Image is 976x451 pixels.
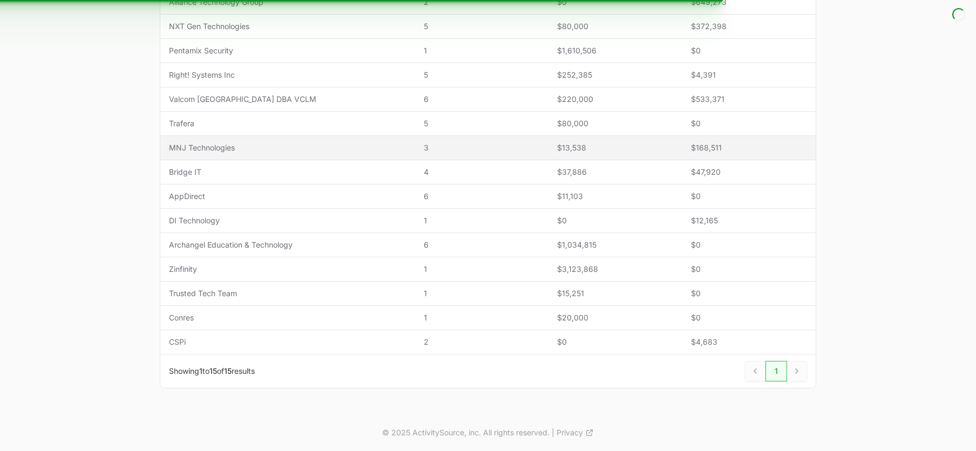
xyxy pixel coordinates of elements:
[169,142,406,153] span: MNJ Technologies
[424,240,540,250] span: 6
[424,337,540,347] span: 2
[169,337,406,347] span: CSPi
[691,215,807,226] span: $12,165
[209,366,217,375] span: 15
[557,191,673,202] span: $11,103
[224,366,232,375] span: 15
[691,337,807,347] span: $4,683
[557,288,673,299] span: $15,251
[691,118,807,129] span: $0
[169,240,406,250] span: Archangel Education & Technology
[691,142,807,153] span: $168,511
[557,70,673,80] span: $252,385
[424,70,540,80] span: 5
[765,361,787,381] a: 1
[169,312,406,323] span: Conres
[424,167,540,177] span: 4
[169,191,406,202] span: AppDirect
[169,70,406,80] span: Right! Systems Inc
[424,312,540,323] span: 1
[691,240,807,250] span: $0
[424,191,540,202] span: 6
[424,21,540,32] span: 5
[552,427,554,438] span: |
[169,264,406,275] span: Zinfinity
[169,366,255,377] p: Showing to of results
[169,21,406,32] span: NXT Gen Technologies
[557,312,673,323] span: $20,000
[691,288,807,299] span: $0
[557,264,673,275] span: $3,123,868
[691,264,807,275] span: $0
[557,21,673,32] span: $80,000
[424,288,540,299] span: 1
[691,70,807,80] span: $4,391
[169,288,406,299] span: Trusted Tech Team
[557,167,673,177] span: $37,886
[691,167,807,177] span: $47,920
[557,427,594,438] a: Privacy
[169,167,406,177] span: Bridge IT
[424,215,540,226] span: 1
[169,118,406,129] span: Trafera
[424,142,540,153] span: 3
[382,427,550,438] p: © 2025 ActivitySource, inc. All rights reserved.
[424,94,540,105] span: 6
[691,21,807,32] span: $372,398
[557,337,673,347] span: $0
[691,94,807,105] span: $533,371
[557,142,673,153] span: $13,538
[199,366,202,375] span: 1
[424,45,540,56] span: 1
[424,264,540,275] span: 1
[691,45,807,56] span: $0
[557,94,673,105] span: $220,000
[557,240,673,250] span: $1,034,815
[691,191,807,202] span: $0
[169,94,406,105] span: Valcom [GEOGRAPHIC_DATA] DBA VCLM
[557,45,673,56] span: $1,610,506
[557,215,673,226] span: $0
[169,215,406,226] span: DI Technology
[557,118,673,129] span: $80,000
[691,312,807,323] span: $0
[424,118,540,129] span: 5
[169,45,406,56] span: Pentamix Security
